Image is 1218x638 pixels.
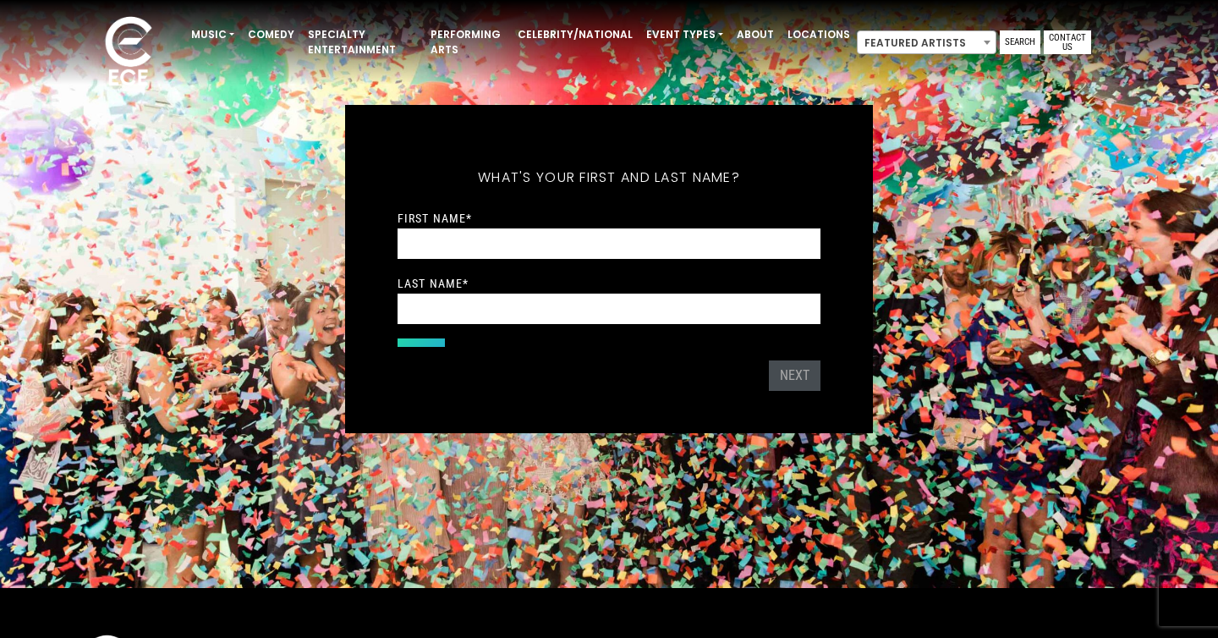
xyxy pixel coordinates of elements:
[424,20,511,64] a: Performing Arts
[639,20,730,49] a: Event Types
[241,20,301,49] a: Comedy
[1044,30,1091,54] a: Contact Us
[858,31,996,55] span: Featured Artists
[857,30,996,54] span: Featured Artists
[1000,30,1040,54] a: Search
[301,20,424,64] a: Specialty Entertainment
[730,20,781,49] a: About
[184,20,241,49] a: Music
[781,20,857,49] a: Locations
[86,12,171,94] img: ece_new_logo_whitev2-1.png
[511,20,639,49] a: Celebrity/National
[398,276,469,291] label: Last Name
[398,147,820,208] h5: What's your first and last name?
[398,211,472,226] label: First Name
